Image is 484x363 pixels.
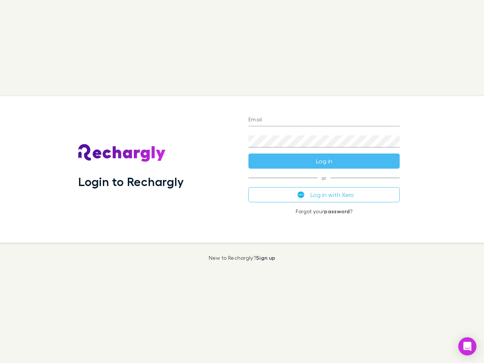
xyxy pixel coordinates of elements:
p: New to Rechargly? [209,255,276,261]
img: Rechargly's Logo [78,144,166,162]
button: Log in with Xero [248,187,400,202]
img: Xero's logo [298,191,304,198]
button: Log in [248,154,400,169]
a: Sign up [256,254,275,261]
div: Open Intercom Messenger [458,337,476,355]
h1: Login to Rechargly [78,174,184,189]
p: Forgot your ? [248,208,400,214]
a: password [324,208,350,214]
